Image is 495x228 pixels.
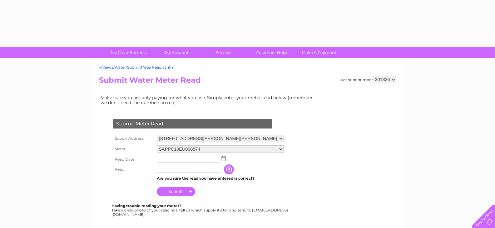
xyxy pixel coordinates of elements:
th: Meter [111,144,155,154]
div: Take a clear photo of your readings, tell us which supply it's for and send to [EMAIL_ADDRESS][DO... [111,204,289,216]
div: Submit Meter Read [113,119,272,129]
a: Make A Payment [293,47,345,58]
input: Submit [157,187,195,196]
a: Customer Help [246,47,297,58]
td: Make sure you are only paying for what you use. Simply enter your meter read below (remember we d... [99,94,318,107]
div: Account number [340,76,396,83]
a: My Clear Business [103,47,155,58]
th: Read [111,164,155,174]
input: Information [224,164,235,174]
th: Read Date [111,154,155,164]
td: Are you sure the read you have entered is correct? [155,174,285,182]
a: My Account [151,47,202,58]
a: ~/Views/Water/SubmitMeterRead.cshtml [99,65,176,70]
h2: Submit Water Meter Read [99,76,396,88]
th: Supply Address [111,133,155,144]
b: Having trouble reading your meter? [111,203,181,208]
a: Services [198,47,250,58]
img: ... [221,156,226,161]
